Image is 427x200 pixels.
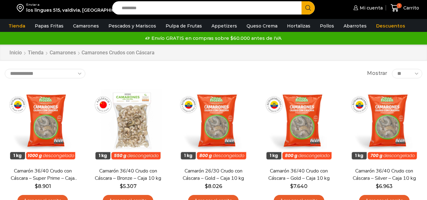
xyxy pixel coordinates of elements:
[35,183,51,189] bdi: 8.901
[389,1,421,15] a: 1 Carrito
[120,183,123,189] span: $
[105,20,159,32] a: Pescados y Mariscos
[205,183,208,189] span: $
[352,2,383,14] a: Mi cuenta
[340,20,370,32] a: Abarrotes
[94,167,162,182] a: Camarón 36/40 Crudo con Cáscara – Bronze – Caja 10 kg
[82,50,155,56] h1: Camarones Crudos con Cáscara
[162,20,205,32] a: Pulpa de Frutas
[317,20,337,32] a: Pollos
[376,183,393,189] bdi: 6.963
[265,167,333,182] a: Camarón 36/40 Crudo con Cáscara – Gold – Caja 10 kg
[120,183,137,189] bdi: 5.307
[284,20,314,32] a: Hortalizas
[9,167,77,182] a: Camarón 36/40 Crudo con Cáscara – Super Prime – Caja 10 kg
[302,1,315,15] button: Search button
[49,49,76,57] a: Camarones
[70,20,102,32] a: Camarones
[9,49,155,57] nav: Breadcrumb
[367,70,387,77] span: Mostrar
[17,3,26,13] img: address-field-icon.svg
[350,167,418,182] a: Camarón 36/40 Crudo con Cáscara – Silver – Caja 10 kg
[179,167,247,182] a: Camarón 26/30 Crudo con Cáscara – Gold – Caja 10 kg
[5,69,85,78] select: Pedido de la tienda
[358,5,383,11] span: Mi cuenta
[9,49,22,57] a: Inicio
[32,20,67,32] a: Papas Fritas
[397,3,402,8] span: 1
[5,20,28,32] a: Tienda
[205,183,222,189] bdi: 8.026
[26,3,131,7] div: Enviar a
[26,7,131,13] div: los lingues 515, valdivia, [GEOGRAPHIC_DATA]
[27,49,44,57] a: Tienda
[208,20,240,32] a: Appetizers
[402,5,419,11] span: Carrito
[376,183,379,189] span: $
[373,20,408,32] a: Descuentos
[35,183,38,189] span: $
[290,183,293,189] span: $
[290,183,308,189] bdi: 7.640
[243,20,281,32] a: Queso Crema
